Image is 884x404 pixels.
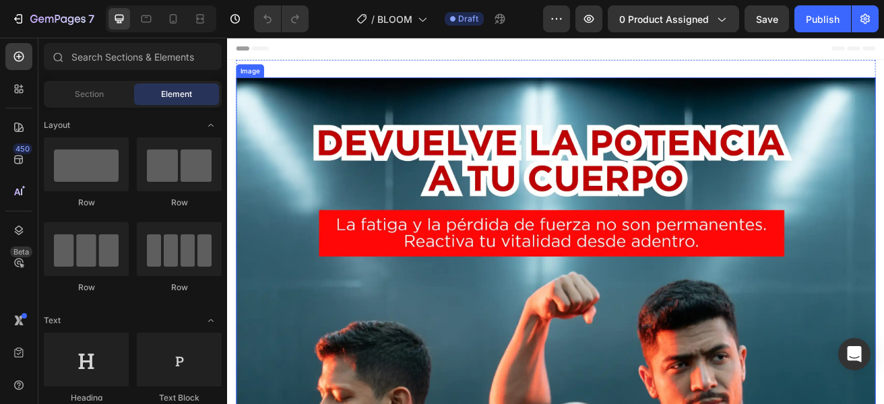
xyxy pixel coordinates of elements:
span: Layout [44,119,70,131]
iframe: Design area [227,38,884,404]
div: Publish [806,12,840,26]
div: Row [137,197,222,209]
span: / [371,12,375,26]
span: Toggle open [200,114,222,136]
span: Text [44,314,61,327]
button: 7 [5,5,100,32]
span: Section [75,88,104,100]
div: Beta [10,246,32,257]
div: Row [44,197,129,209]
div: 450 [13,143,32,154]
div: Undo/Redo [254,5,309,32]
div: Row [44,281,129,294]
span: BLOOM [377,12,412,26]
div: Row [137,281,222,294]
input: Search Sections & Elements [44,43,222,70]
span: Element [161,88,192,100]
span: Save [756,13,778,25]
button: 0 product assigned [608,5,739,32]
div: Heading [44,392,129,404]
button: Publish [794,5,851,32]
span: 0 product assigned [619,12,709,26]
p: 7 [88,11,94,27]
span: Toggle open [200,310,222,331]
span: Draft [458,13,478,25]
button: Save [745,5,789,32]
div: Open Intercom Messenger [838,338,871,370]
div: Text Block [137,392,222,404]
